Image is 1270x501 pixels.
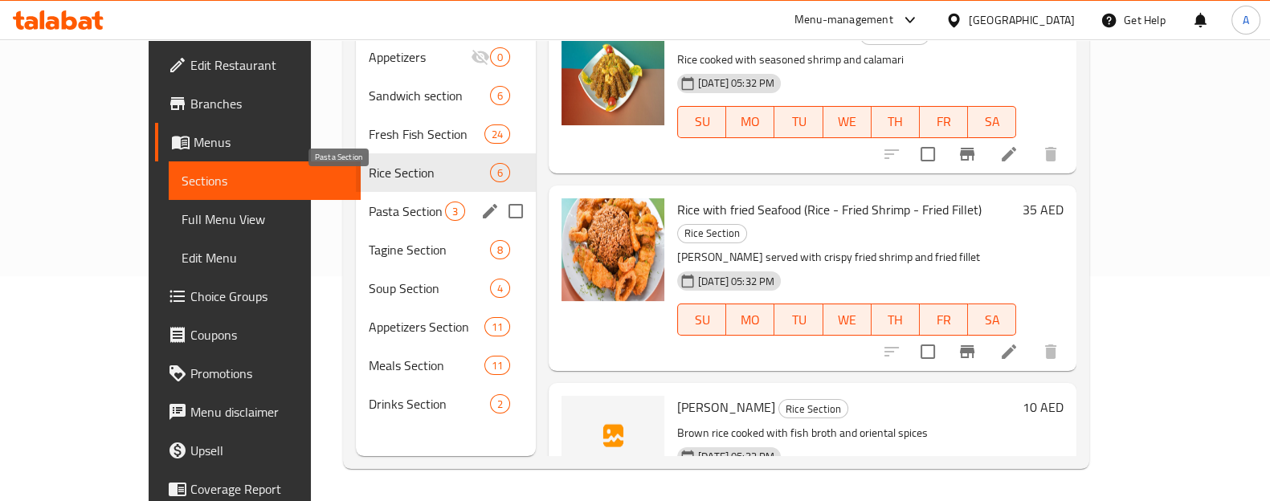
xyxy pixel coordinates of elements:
[356,269,536,308] div: Soup Section4
[485,127,509,142] span: 24
[369,124,484,144] span: Fresh Fish Section
[677,395,775,419] span: [PERSON_NAME]
[677,224,747,243] div: Rice Section
[1243,11,1249,29] span: A
[155,46,361,84] a: Edit Restaurant
[733,308,768,332] span: MO
[155,277,361,316] a: Choice Groups
[155,123,361,161] a: Menus
[182,248,348,267] span: Edit Menu
[926,308,962,332] span: FR
[155,84,361,123] a: Branches
[1023,198,1064,221] h6: 35 AED
[677,303,726,336] button: SU
[774,106,823,138] button: TU
[779,400,847,418] span: Rice Section
[190,325,348,344] span: Coupons
[155,316,361,354] a: Coupons
[911,335,945,369] span: Select to update
[190,364,348,383] span: Promotions
[369,163,490,182] span: Rice Section
[369,202,445,221] span: Pasta Section
[677,423,1016,443] p: Brown rice cooked with fish broth and oriental spices
[369,317,484,336] span: Appetizers Section
[677,106,726,138] button: SU
[484,356,510,375] div: items
[823,303,872,336] button: WE
[794,10,893,30] div: Menu-management
[774,303,823,336] button: TU
[478,199,502,223] button: edit
[692,449,781,464] span: [DATE] 05:32 PM
[356,115,536,153] div: Fresh Fish Section24
[155,354,361,393] a: Promotions
[677,198,982,222] span: Rice with fried Seafood (Rice - Fried Shrimp - Fried Fillet)
[878,110,913,133] span: TH
[190,402,348,422] span: Menu disclaimer
[169,238,361,277] a: Edit Menu
[356,346,536,385] div: Meals Section11
[872,106,920,138] button: TH
[356,308,536,346] div: Appetizers Section11
[182,210,348,229] span: Full Menu View
[969,11,1075,29] div: [GEOGRAPHIC_DATA]
[1031,135,1070,173] button: delete
[490,240,510,259] div: items
[911,137,945,171] span: Select to update
[491,88,509,104] span: 6
[692,75,781,91] span: [DATE] 05:32 PM
[490,163,510,182] div: items
[491,281,509,296] span: 4
[490,86,510,105] div: items
[830,110,865,133] span: WE
[190,287,348,306] span: Choice Groups
[490,394,510,413] div: items
[369,240,490,259] span: Tagine Section
[968,303,1016,336] button: SA
[830,308,865,332] span: WE
[677,50,1016,70] p: Rice cooked with seasoned shrimp and calamari
[190,479,348,499] span: Coverage Report
[194,132,348,152] span: Menus
[356,230,536,269] div: Tagine Section8
[369,86,490,105] span: Sandwich section
[778,399,848,418] div: Rice Section
[356,385,536,423] div: Drinks Section2
[369,394,490,413] span: Drinks Section
[182,171,348,190] span: Sections
[872,303,920,336] button: TH
[920,106,968,138] button: FR
[781,308,816,332] span: TU
[733,110,768,133] span: MO
[369,47,471,67] span: Appetizers
[485,320,509,335] span: 11
[491,50,509,65] span: 0
[369,356,484,375] span: Meals Section
[491,242,509,258] span: 8
[356,76,536,115] div: Sandwich section6
[677,247,1016,267] p: [PERSON_NAME] served with crispy fried shrimp and fried fillet
[190,55,348,75] span: Edit Restaurant
[356,38,536,76] div: Appetizers0
[823,106,872,138] button: WE
[684,308,720,332] span: SU
[1031,332,1070,371] button: delete
[926,110,962,133] span: FR
[356,31,536,430] nav: Menu sections
[484,124,510,144] div: items
[561,22,664,125] img: SeaFood Rice (Shrimp- Calamari )
[484,317,510,336] div: items
[781,110,816,133] span: TU
[356,153,536,192] div: Rice Section6
[155,431,361,470] a: Upsell
[155,393,361,431] a: Menu disclaimer
[446,204,464,219] span: 3
[491,397,509,412] span: 2
[169,200,361,238] a: Full Menu View
[369,279,490,298] div: Soup Section
[1023,22,1064,45] h6: 30 AED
